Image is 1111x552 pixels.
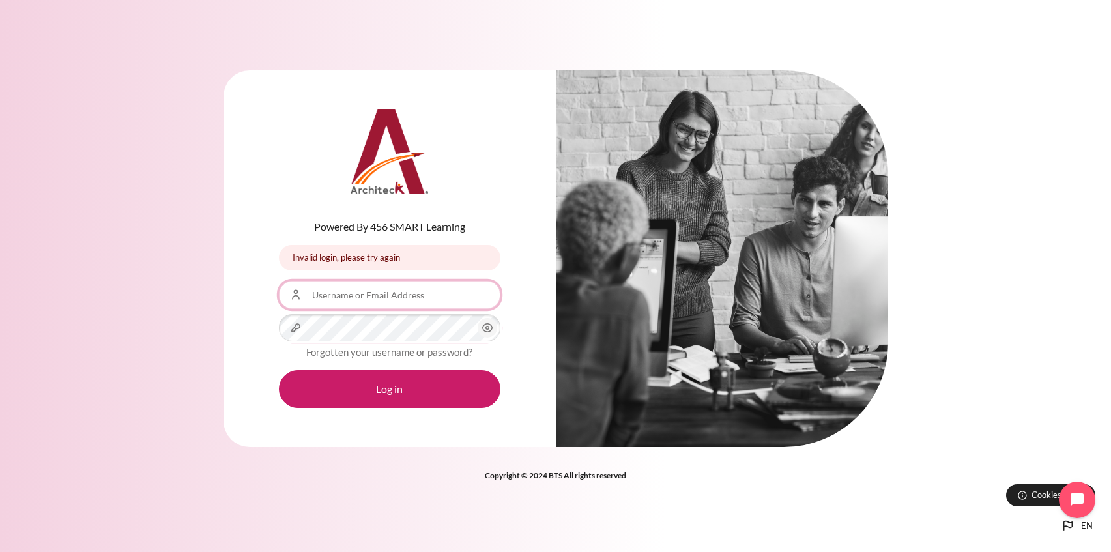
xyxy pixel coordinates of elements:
[1081,519,1093,532] span: en
[279,245,500,270] div: Invalid login, please try again
[306,346,472,358] a: Forgotten your username or password?
[1006,484,1095,506] button: Cookies notice
[279,281,500,308] input: Username or Email Address
[279,219,500,235] p: Powered By 456 SMART Learning
[351,109,429,194] img: Architeck
[1055,513,1098,539] button: Languages
[485,471,626,480] strong: Copyright © 2024 BTS All rights reserved
[279,370,500,408] button: Log in
[351,109,429,199] a: Architeck
[1032,489,1086,501] span: Cookies notice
